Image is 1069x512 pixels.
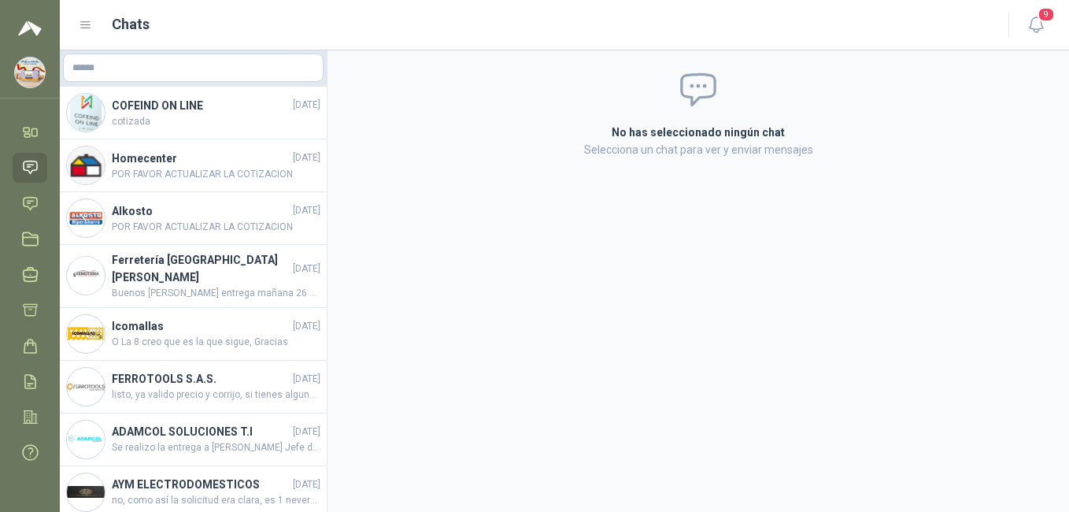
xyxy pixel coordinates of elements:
span: [DATE] [293,372,320,387]
img: Company Logo [67,473,105,511]
span: [DATE] [293,319,320,334]
h1: Chats [112,13,150,35]
span: [DATE] [293,98,320,113]
a: Company LogoADAMCOL SOLUCIONES T.I[DATE]Se realizo la entrega a [PERSON_NAME] Jefe de recursos hu... [60,414,327,466]
h4: Alkosto [112,202,290,220]
a: Company LogoIcomallas[DATE]O La 8 creo que es la que sigue, Gracias [60,308,327,361]
img: Company Logo [67,257,105,295]
img: Company Logo [67,368,105,406]
h4: FERROTOOLS S.A.S. [112,370,290,388]
img: Company Logo [67,315,105,353]
span: [DATE] [293,150,320,165]
span: [DATE] [293,203,320,218]
span: [DATE] [293,477,320,492]
span: 9 [1038,7,1055,22]
a: Company LogoCOFEIND ON LINE[DATE]cotizada [60,87,327,139]
h4: AYM ELECTRODOMESTICOS [112,476,290,493]
h4: ADAMCOL SOLUCIONES T.I [112,423,290,440]
span: listo, ya valido precio y corrijo, si tienes alguna duda llamame al 3132798393 [112,388,320,403]
img: Company Logo [67,199,105,237]
h2: No has seleccionado ningún chat [424,124,973,141]
span: cotizada [112,114,320,129]
span: Buenos [PERSON_NAME] entrega mañana 26 de junio [112,286,320,301]
h4: Homecenter [112,150,290,167]
img: Logo peakr [18,19,42,38]
h4: Ferretería [GEOGRAPHIC_DATA][PERSON_NAME] [112,251,290,286]
span: [DATE] [293,425,320,440]
a: Company LogoFERROTOOLS S.A.S.[DATE]listo, ya valido precio y corrijo, si tienes alguna duda llama... [60,361,327,414]
span: O La 8 creo que es la que sigue, Gracias [112,335,320,350]
a: Company LogoHomecenter[DATE]POR FAVOR ACTUALIZAR LA COTIZACION [60,139,327,192]
a: Company LogoFerretería [GEOGRAPHIC_DATA][PERSON_NAME][DATE]Buenos [PERSON_NAME] entrega mañana 26... [60,245,327,308]
img: Company Logo [67,147,105,184]
span: POR FAVOR ACTUALIZAR LA COTIZACION [112,220,320,235]
p: Selecciona un chat para ver y enviar mensajes [424,141,973,158]
span: Se realizo la entrega a [PERSON_NAME] Jefe de recursos humanos, gracias [112,440,320,455]
h4: Icomallas [112,317,290,335]
span: [DATE] [293,262,320,276]
img: Company Logo [15,58,45,87]
a: Company LogoAlkosto[DATE]POR FAVOR ACTUALIZAR LA COTIZACION [60,192,327,245]
span: POR FAVOR ACTUALIZAR LA COTIZACION [112,167,320,182]
img: Company Logo [67,94,105,132]
button: 9 [1022,11,1050,39]
h4: COFEIND ON LINE [112,97,290,114]
span: no, como así la solicitud era clara, es 1 nevera por mes, no las 3 neveras. quedo atenta a que me... [112,493,320,508]
img: Company Logo [67,421,105,458]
